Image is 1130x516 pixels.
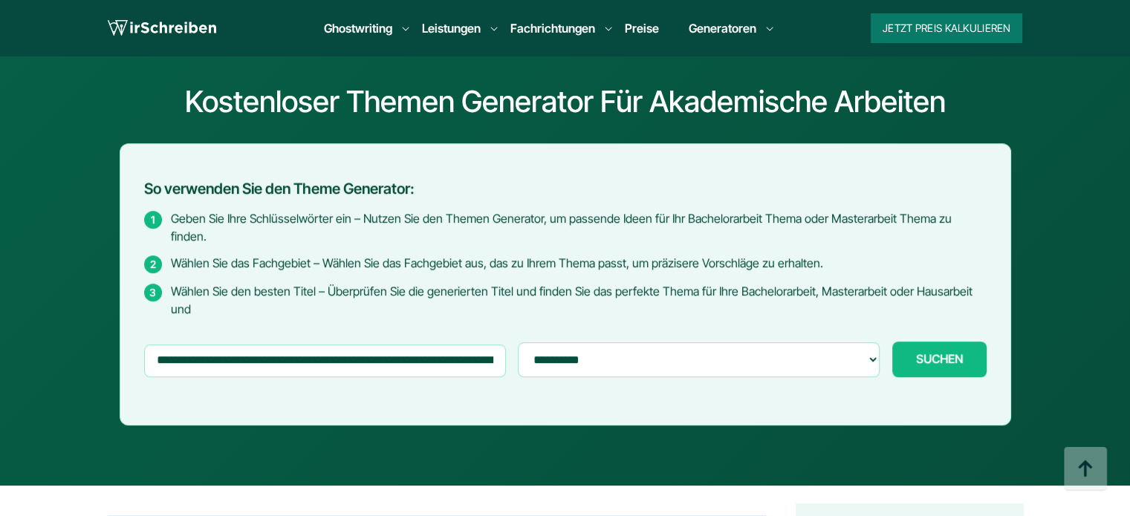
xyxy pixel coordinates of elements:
span: SUCHEN [916,352,963,365]
h1: Kostenloser Themen Generator für akademische Arbeiten [12,84,1118,120]
a: Fachrichtungen [510,19,595,37]
span: 3 [144,284,162,301]
a: Preise [625,21,659,36]
button: Jetzt Preis kalkulieren [871,13,1022,43]
img: logo wirschreiben [108,17,216,39]
span: 1 [144,211,162,229]
a: Leistungen [422,19,481,37]
span: 2 [144,255,162,273]
a: Ghostwriting [324,19,392,37]
li: Geben Sie Ihre Schlüsselwörter ein – Nutzen Sie den Themen Generator, um passende Ideen für Ihr B... [144,209,987,245]
button: SUCHEN [892,342,987,377]
li: Wählen Sie das Fachgebiet – Wählen Sie das Fachgebiet aus, das zu Ihrem Thema passt, um präzisere... [144,254,987,273]
a: Generatoren [689,19,756,37]
li: Wählen Sie den besten Titel – Überprüfen Sie die generierten Titel und finden Sie das perfekte Th... [144,282,987,318]
h2: So verwenden Sie den Theme Generator: [144,180,987,197]
img: button top [1063,447,1108,491]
